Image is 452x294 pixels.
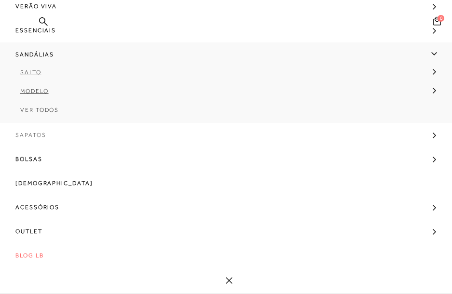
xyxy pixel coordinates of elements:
span: 0 [438,15,444,22]
span: [DEMOGRAPHIC_DATA] [15,171,93,195]
span: Bolsas [15,147,42,171]
span: Sapatos [15,123,46,147]
span: Outlet [15,219,42,243]
button: 0 [430,16,444,29]
span: Essenciais [15,18,56,42]
span: Modelo [20,88,49,94]
span: Ver Todos [20,107,59,113]
span: Salto [20,69,41,76]
span: BLOG LB [15,243,43,267]
span: Sandálias [15,42,54,67]
span: Acessórios [15,195,59,219]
